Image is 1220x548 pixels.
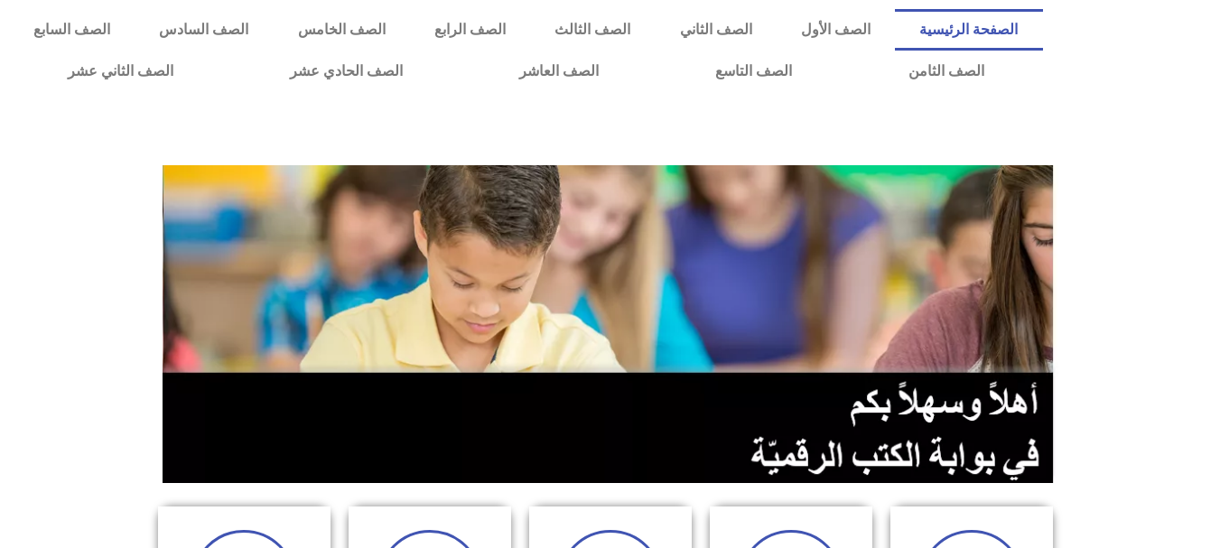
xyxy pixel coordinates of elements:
[656,9,777,51] a: الصف الثاني
[461,51,657,92] a: الصف العاشر
[9,9,135,51] a: الصف السابع
[410,9,530,51] a: الصف الرابع
[777,9,895,51] a: الصف الأول
[135,9,273,51] a: الصف السادس
[657,51,850,92] a: الصف التاسع
[850,51,1042,92] a: الصف الثامن
[274,9,410,51] a: الصف الخامس
[530,9,655,51] a: الصف الثالث
[895,9,1042,51] a: الصفحة الرئيسية
[9,51,231,92] a: الصف الثاني عشر
[231,51,461,92] a: الصف الحادي عشر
